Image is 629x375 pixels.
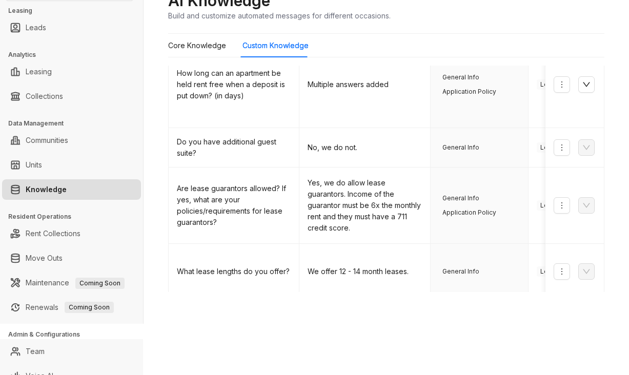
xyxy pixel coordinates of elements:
span: General Info [439,72,483,82]
h3: Leasing [8,6,143,15]
h3: Resident Operations [8,212,143,221]
span: Coming Soon [75,278,125,289]
div: Are lease guarantors allowed? If yes, what are your policies/requirements for lease guarantors? [177,183,291,228]
div: Custom Knowledge [242,40,309,51]
li: Leasing [2,61,141,82]
li: Maintenance [2,273,141,293]
span: General Info [439,142,483,153]
li: Move Outs [2,248,141,268]
li: Renewals [2,297,141,318]
span: more [558,143,566,152]
span: Application Policy [439,87,500,97]
span: Leasing [537,266,568,277]
span: more [558,201,566,210]
span: General Info [439,266,483,277]
span: General Info [439,193,483,203]
div: What lease lengths do you offer? [177,266,291,277]
a: Rent Collections [26,223,80,244]
div: Build and customize automated messages for different occasions. [168,10,391,21]
td: We offer 12 - 14 month leases. [299,244,430,300]
li: Communities [2,130,141,151]
span: more [558,267,566,276]
div: How long can an apartment be held rent free when a deposit is put down? (in days) [177,68,291,101]
a: Collections [26,86,63,107]
h3: Analytics [8,50,143,59]
li: Team [2,341,141,362]
li: Leads [2,17,141,38]
a: Team [26,341,45,362]
a: RenewalsComing Soon [26,297,114,318]
a: Units [26,155,42,175]
td: No, we do not. [299,128,430,168]
h3: Data Management [8,119,143,128]
a: Knowledge [26,179,67,200]
a: Leads [26,17,46,38]
span: Coming Soon [65,302,114,313]
a: Communities [26,130,68,151]
span: Application Policy [439,207,500,218]
span: Leasing [537,200,568,211]
div: Do you have additional guest suite? [177,136,291,159]
div: Core Knowledge [168,40,226,51]
span: Leasing [537,79,568,90]
h3: Admin & Configurations [8,330,143,339]
li: Rent Collections [2,223,141,244]
td: Multiple answers added [299,41,430,128]
td: Yes, we do allow lease guarantors. Income of the guarantor must be 6x the monthly rent and they m... [299,168,430,244]
li: Units [2,155,141,175]
span: Leasing [537,142,568,153]
li: Collections [2,86,141,107]
span: more [558,80,566,89]
a: Move Outs [26,248,63,268]
span: down [582,80,591,89]
a: Leasing [26,61,52,82]
li: Knowledge [2,179,141,200]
